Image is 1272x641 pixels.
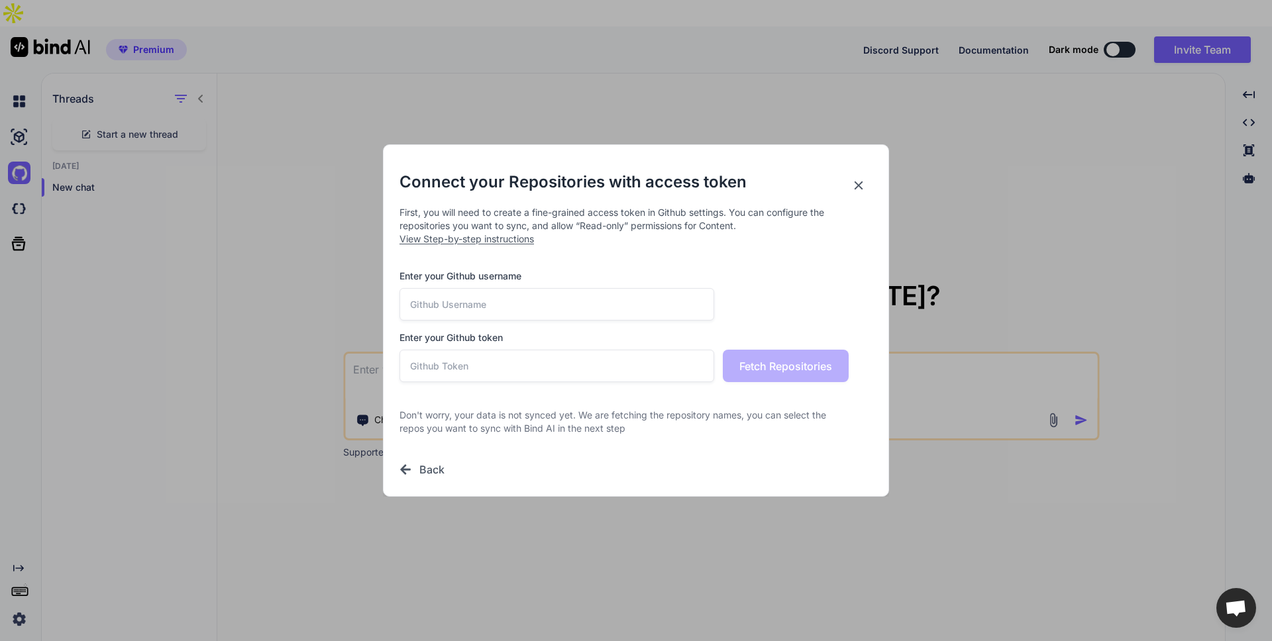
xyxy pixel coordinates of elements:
[399,331,873,344] h3: Enter your Github token
[399,206,873,246] p: First, you will need to create a fine-grained access token in Github settings. You can configure ...
[1216,588,1256,628] div: Open chat
[399,288,714,320] input: Github Username
[739,358,832,374] span: Fetch Repositories
[399,233,534,244] span: View Step-by-step instructions
[399,350,714,382] input: Github Token
[723,350,849,382] button: Fetch Repositories
[399,270,849,283] h3: Enter your Github username
[419,462,445,477] h3: Back
[399,172,873,193] h2: Connect your Repositories with access token
[399,409,849,435] p: Don't worry, your data is not synced yet. We are fetching the repository names, you can select th...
